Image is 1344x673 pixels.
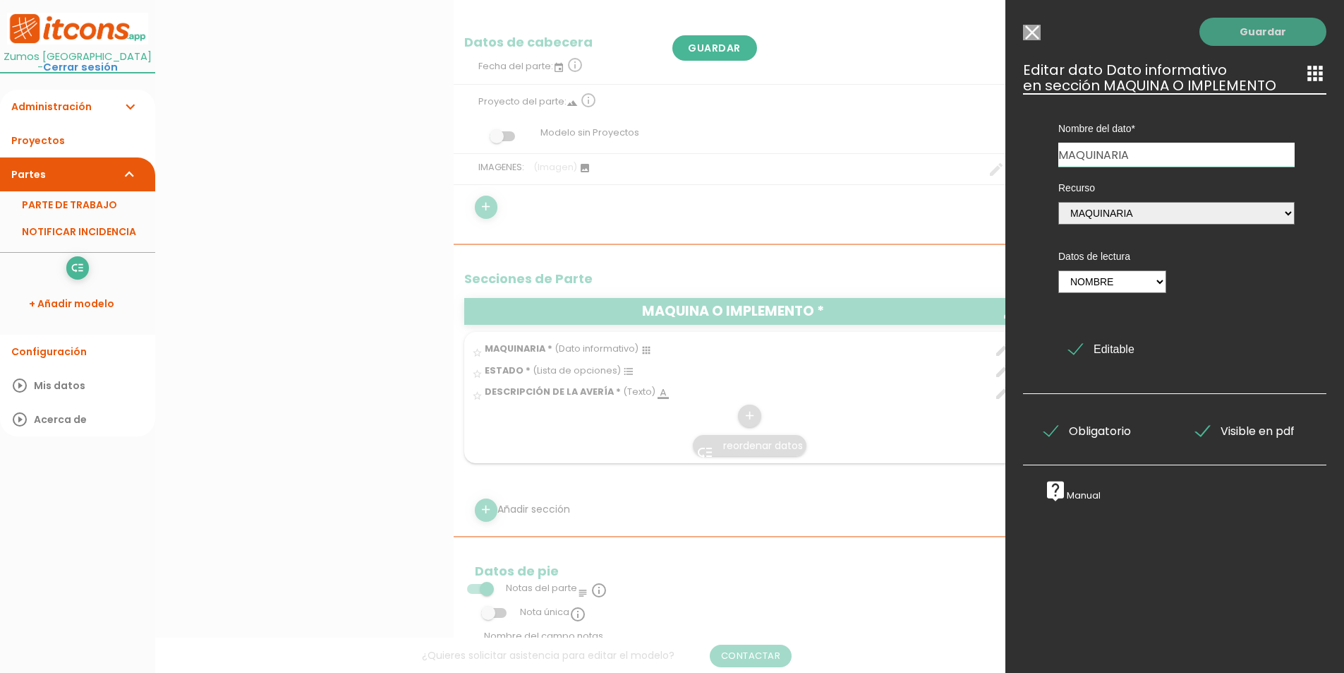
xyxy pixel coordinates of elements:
a: live_helpManual [1044,489,1101,501]
label: Datos de lectura [1058,249,1166,263]
span: Editable [1069,340,1134,358]
a: Guardar [1199,18,1326,46]
i: apps [1304,62,1326,85]
span: Visible en pdf [1196,422,1295,440]
h3: Editar dato Dato informativo en sección MAQUINA O IMPLEMENTO [1023,62,1326,93]
i: live_help [1044,480,1067,502]
span: Obligatorio [1044,422,1131,440]
label: Recurso [1058,181,1295,195]
label: Nombre del dato [1058,121,1295,136]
